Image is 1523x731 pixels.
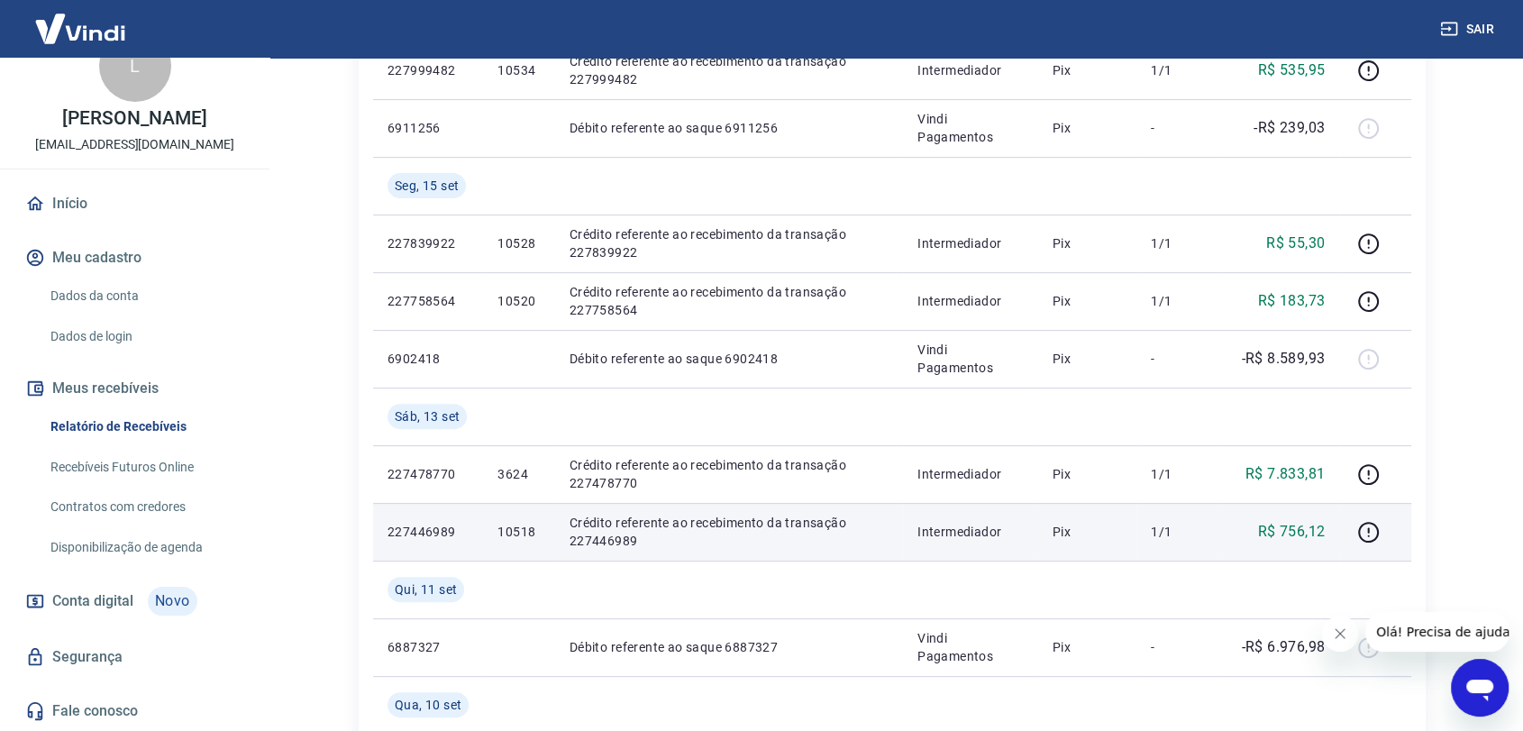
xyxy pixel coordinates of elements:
[1053,61,1123,79] p: Pix
[1151,61,1204,79] p: 1/1
[570,456,889,492] p: Crédito referente ao recebimento da transação 227478770
[1151,465,1204,483] p: 1/1
[570,638,889,656] p: Débito referente ao saque 6887327
[570,52,889,88] p: Crédito referente ao recebimento da transação 227999482
[1151,234,1204,252] p: 1/1
[1053,465,1123,483] p: Pix
[917,465,1024,483] p: Intermediador
[43,318,248,355] a: Dados de login
[917,523,1024,541] p: Intermediador
[388,350,469,368] p: 6902418
[22,184,248,224] a: Início
[1258,521,1326,543] p: R$ 756,12
[388,119,469,137] p: 6911256
[570,283,889,319] p: Crédito referente ao recebimento da transação 227758564
[395,696,461,714] span: Qua, 10 set
[22,1,139,56] img: Vindi
[1245,463,1325,485] p: R$ 7.833,81
[1258,290,1326,312] p: R$ 183,73
[1151,350,1204,368] p: -
[1258,59,1326,81] p: R$ 535,95
[35,135,234,154] p: [EMAIL_ADDRESS][DOMAIN_NAME]
[43,529,248,566] a: Disponibilização de agenda
[1241,636,1325,658] p: -R$ 6.976,98
[43,278,248,315] a: Dados da conta
[1451,659,1509,717] iframe: Botão para abrir a janela de mensagens
[395,177,459,195] span: Seg, 15 set
[570,350,889,368] p: Débito referente ao saque 6902418
[497,523,540,541] p: 10518
[497,465,540,483] p: 3624
[570,225,889,261] p: Crédito referente ao recebimento da transação 227839922
[917,234,1024,252] p: Intermediador
[388,292,469,310] p: 227758564
[22,580,248,623] a: Conta digitalNovo
[570,119,889,137] p: Débito referente ao saque 6911256
[497,234,540,252] p: 10528
[395,407,460,425] span: Sáb, 13 set
[917,629,1024,665] p: Vindi Pagamentos
[22,369,248,408] button: Meus recebíveis
[43,449,248,486] a: Recebíveis Futuros Online
[43,408,248,445] a: Relatório de Recebíveis
[917,292,1024,310] p: Intermediador
[1151,638,1204,656] p: -
[1436,13,1501,46] button: Sair
[497,61,540,79] p: 10534
[1053,292,1123,310] p: Pix
[22,238,248,278] button: Meu cadastro
[1053,119,1123,137] p: Pix
[1322,616,1358,652] iframe: Fechar mensagem
[1151,292,1204,310] p: 1/1
[388,465,469,483] p: 227478770
[1241,348,1325,370] p: -R$ 8.589,93
[22,637,248,677] a: Segurança
[1053,523,1123,541] p: Pix
[917,61,1024,79] p: Intermediador
[1365,612,1509,652] iframe: Mensagem da empresa
[99,30,171,102] div: L
[1151,119,1204,137] p: -
[52,589,133,614] span: Conta digital
[917,341,1024,377] p: Vindi Pagamentos
[388,523,469,541] p: 227446989
[1266,233,1325,254] p: R$ 55,30
[388,61,469,79] p: 227999482
[388,638,469,656] p: 6887327
[395,580,457,599] span: Qui, 11 set
[1053,638,1123,656] p: Pix
[1254,117,1325,139] p: -R$ 239,03
[388,234,469,252] p: 227839922
[148,587,197,616] span: Novo
[62,109,206,128] p: [PERSON_NAME]
[917,110,1024,146] p: Vindi Pagamentos
[1053,350,1123,368] p: Pix
[1151,523,1204,541] p: 1/1
[570,514,889,550] p: Crédito referente ao recebimento da transação 227446989
[497,292,540,310] p: 10520
[43,489,248,525] a: Contratos com credores
[22,691,248,731] a: Fale conosco
[11,13,151,27] span: Olá! Precisa de ajuda?
[1053,234,1123,252] p: Pix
